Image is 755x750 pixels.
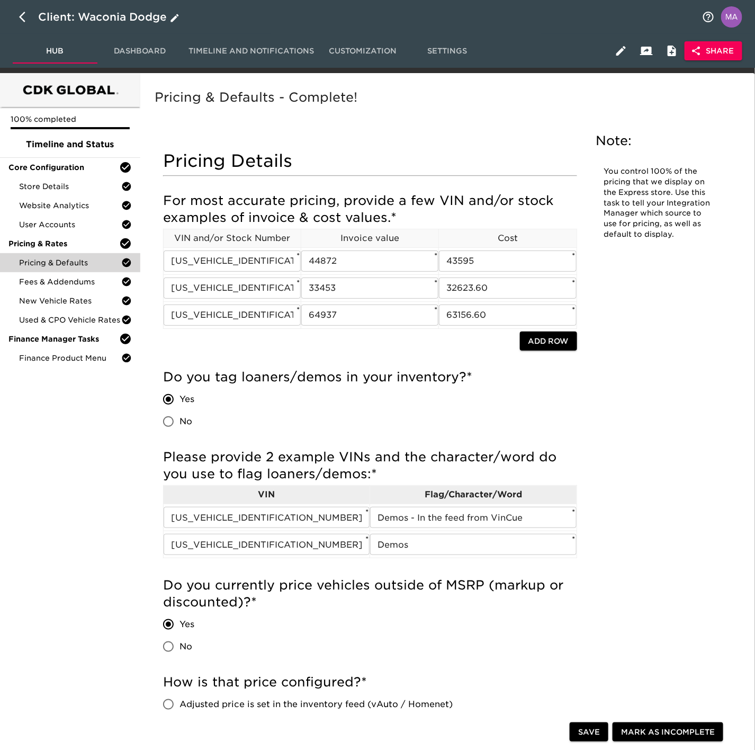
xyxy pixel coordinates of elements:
span: Share [693,44,734,58]
span: Save [578,726,600,739]
button: Edit Hub [608,38,634,64]
span: Pricing & Rates [8,238,119,249]
p: VIN [164,488,370,501]
button: Mark as Incomplete [613,722,723,742]
div: Client: Waconia Dodge [38,8,182,25]
span: Core Configuration [8,162,119,173]
span: Timeline and Status [8,138,132,151]
h5: Pricing & Defaults - Complete! [155,89,736,106]
p: You control 100% of the pricing that we display on the Express store. Use this task to tell your ... [604,166,714,240]
span: Finance Manager Tasks [8,334,119,344]
span: Add Row [528,335,569,348]
p: Flag/Character/Word [370,488,576,501]
h5: Please provide 2 example VINs and the character/word do you use to flag loaners/demos: [163,449,577,483]
p: Cost [439,232,576,245]
span: New Vehicle Rates [19,296,121,306]
span: Pricing & Defaults [19,257,121,268]
h5: For most accurate pricing, provide a few VIN and/or stock examples of invoice & cost values. [163,192,577,226]
button: Internal Notes and Comments [659,38,685,64]
h5: Do you tag loaners/demos in your inventory? [163,369,577,386]
span: Yes [179,618,194,631]
button: Add Row [520,332,577,351]
h5: Do you currently price vehicles outside of MSRP (markup or discounted)? [163,577,577,611]
span: Store Details [19,181,121,192]
span: No [179,640,192,653]
p: 100% completed [11,114,130,124]
span: Adjusted price is set in the inventory feed (vAuto / Homenet) [179,698,453,711]
button: Save [570,722,608,742]
h5: Note: [596,132,722,149]
span: Fees & Addendums [19,276,121,287]
span: Settings [411,44,483,58]
span: Yes [179,393,194,406]
span: Hub [19,44,91,58]
img: Profile [721,6,742,28]
span: Website Analytics [19,200,121,211]
span: Finance Product Menu [19,353,121,363]
span: Timeline and Notifications [188,44,314,58]
span: Mark as Incomplete [621,726,715,739]
span: Customization [327,44,399,58]
span: Used & CPO Vehicle Rates [19,315,121,325]
span: User Accounts [19,219,121,230]
p: Invoice value [301,232,438,245]
span: No [179,415,192,428]
span: Dashboard [104,44,176,58]
h5: How is that price configured? [163,674,577,691]
p: VIN and/or Stock Number [164,232,301,245]
button: Client View [634,38,659,64]
h4: Pricing Details [163,150,577,172]
button: Share [685,41,742,61]
button: notifications [696,4,721,30]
